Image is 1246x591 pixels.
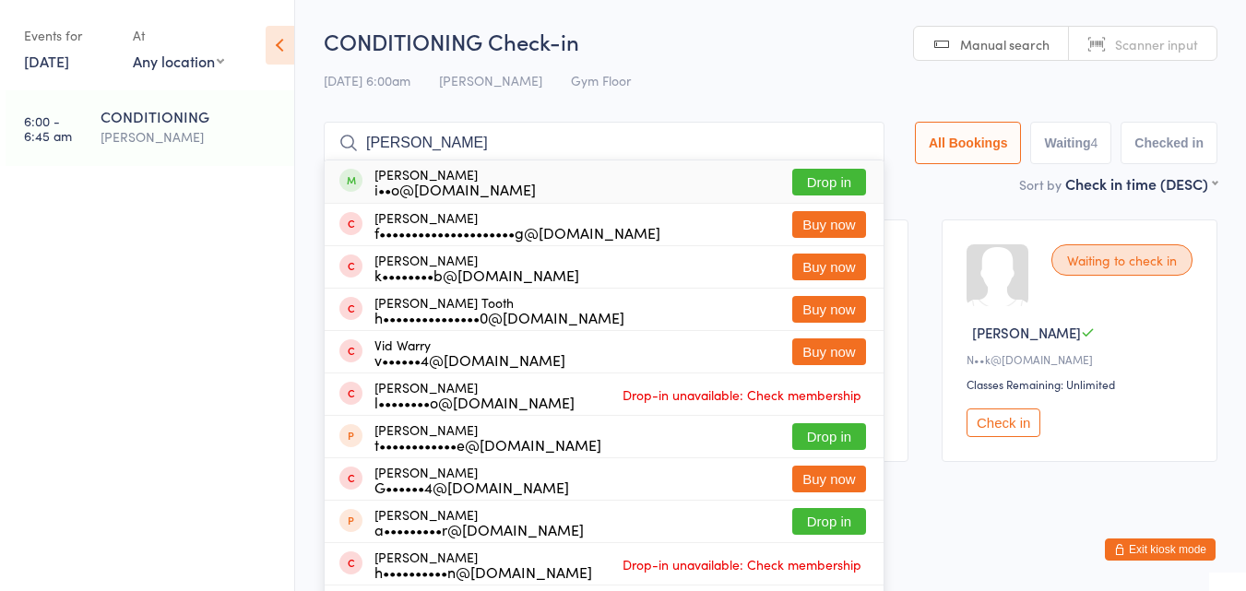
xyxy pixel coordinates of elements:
[6,90,294,166] a: 6:00 -6:45 amCONDITIONING[PERSON_NAME]
[374,182,536,196] div: i••o@[DOMAIN_NAME]
[374,479,569,494] div: G••••••4@[DOMAIN_NAME]
[972,323,1081,342] span: [PERSON_NAME]
[792,169,866,195] button: Drop in
[967,408,1040,437] button: Check in
[374,310,624,325] div: h•••••••••••••••0@[DOMAIN_NAME]
[1115,35,1198,53] span: Scanner input
[101,106,279,126] div: CONDITIONING
[374,210,660,240] div: [PERSON_NAME]
[374,225,660,240] div: f•••••••••••••••••••••g@[DOMAIN_NAME]
[374,564,592,579] div: h••••••••••n@[DOMAIN_NAME]
[374,507,584,537] div: [PERSON_NAME]
[960,35,1050,53] span: Manual search
[374,253,579,282] div: [PERSON_NAME]
[915,122,1022,164] button: All Bookings
[792,211,866,238] button: Buy now
[1051,244,1193,276] div: Waiting to check in
[374,337,565,367] div: Vid Warry
[374,522,584,537] div: a•••••••••r@[DOMAIN_NAME]
[133,20,224,51] div: At
[324,71,410,89] span: [DATE] 6:00am
[1091,136,1098,150] div: 4
[1030,122,1111,164] button: Waiting4
[374,295,624,325] div: [PERSON_NAME] Tooth
[792,466,866,492] button: Buy now
[101,126,279,148] div: [PERSON_NAME]
[374,267,579,282] div: k••••••••b@[DOMAIN_NAME]
[792,296,866,323] button: Buy now
[374,352,565,367] div: v••••••4@[DOMAIN_NAME]
[133,51,224,71] div: Any location
[792,423,866,450] button: Drop in
[967,376,1198,392] div: Classes Remaining: Unlimited
[792,254,866,280] button: Buy now
[374,380,575,409] div: [PERSON_NAME]
[792,508,866,535] button: Drop in
[571,71,631,89] span: Gym Floor
[324,122,884,164] input: Search
[24,113,72,143] time: 6:00 - 6:45 am
[374,422,601,452] div: [PERSON_NAME]
[618,550,866,578] span: Drop-in unavailable: Check membership
[324,26,1217,56] h2: CONDITIONING Check-in
[24,51,69,71] a: [DATE]
[374,437,601,452] div: t••••••••••••e@[DOMAIN_NAME]
[967,351,1198,367] div: N••k@[DOMAIN_NAME]
[374,167,536,196] div: [PERSON_NAME]
[374,550,592,579] div: [PERSON_NAME]
[374,465,569,494] div: [PERSON_NAME]
[1019,175,1062,194] label: Sort by
[1121,122,1217,164] button: Checked in
[792,338,866,365] button: Buy now
[24,20,114,51] div: Events for
[1065,173,1217,194] div: Check in time (DESC)
[374,395,575,409] div: l••••••••o@[DOMAIN_NAME]
[439,71,542,89] span: [PERSON_NAME]
[618,381,866,408] span: Drop-in unavailable: Check membership
[1105,538,1216,561] button: Exit kiosk mode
